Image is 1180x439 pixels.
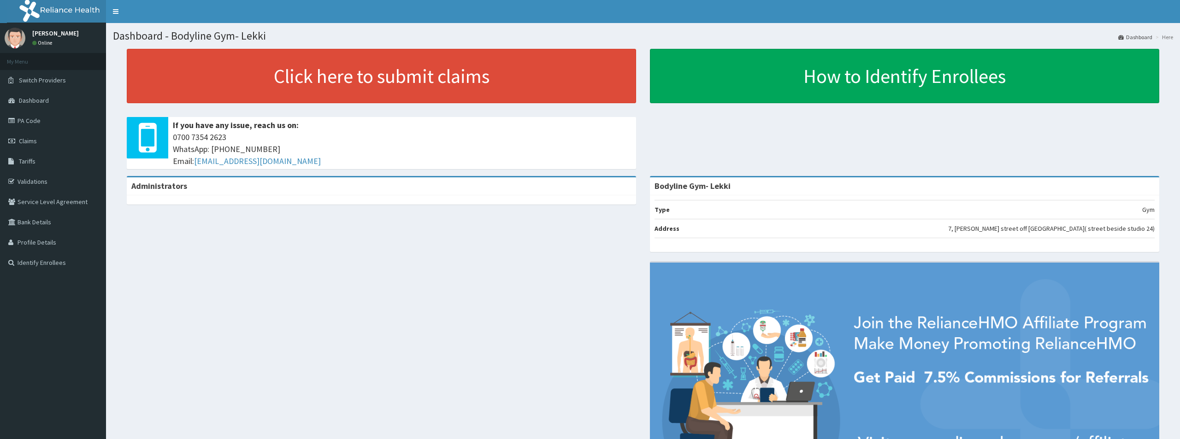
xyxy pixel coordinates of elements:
a: [EMAIL_ADDRESS][DOMAIN_NAME] [194,156,321,166]
span: Switch Providers [19,76,66,84]
p: [PERSON_NAME] [32,30,79,36]
span: Dashboard [19,96,49,105]
h1: Dashboard - Bodyline Gym- Lekki [113,30,1173,42]
img: User Image [5,28,25,48]
p: Gym [1142,205,1155,214]
span: Claims [19,137,37,145]
a: How to Identify Enrollees [650,49,1159,103]
b: If you have any issue, reach us on: [173,120,299,130]
strong: Bodyline Gym- Lekki [655,181,731,191]
b: Address [655,224,679,233]
span: Tariffs [19,157,35,165]
li: Here [1153,33,1173,41]
a: Online [32,40,54,46]
a: Click here to submit claims [127,49,636,103]
p: 7, [PERSON_NAME] street off [GEOGRAPHIC_DATA]( street beside studio 24) [948,224,1155,233]
b: Type [655,205,670,214]
b: Administrators [131,181,187,191]
span: 0700 7354 2623 WhatsApp: [PHONE_NUMBER] Email: [173,131,631,167]
a: Dashboard [1118,33,1152,41]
